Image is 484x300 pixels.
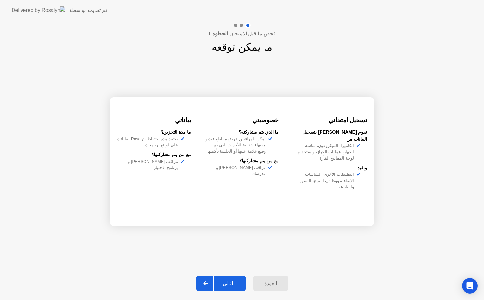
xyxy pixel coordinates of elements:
div: يمكن للمراقبين عرض مقاطع فيديو مدتها 20 ثانية للأحداث التي تم وضع علامة عليها أو الجلسة بأكملها [205,136,269,155]
button: العودة [253,276,288,291]
img: Delivered by Rosalyn [12,6,65,14]
div: ما مدة التخزين؟ [117,129,191,136]
div: مع من يتم مشاركتها؟ [117,151,191,158]
h3: خصوصيتي [205,116,279,125]
div: العودة [255,280,286,286]
div: مع من يتم مشاركتها؟ [205,157,279,164]
div: وتقيد [293,164,367,172]
h1: ما يمكن توقعه [212,39,272,55]
div: تم تقديمه بواسطة [69,6,107,14]
button: التالي [196,276,246,291]
div: التالي [214,280,244,286]
div: Open Intercom Messenger [462,278,478,294]
h3: بياناتي [117,116,191,125]
div: الكاميرا، الميكروفون، شاشة الجهاز، عمليات الجهاز، واستخدام لوحة المفاتيح/الفأرة [293,143,357,161]
div: ما الذي يتم مشاركته؟ [205,129,279,136]
div: تقوم [PERSON_NAME] بتسجيل البيانات من [293,129,367,143]
div: مراقب [PERSON_NAME] و مدرسك [205,164,269,177]
b: الخطوة 1 [208,31,228,36]
h3: تسجيل امتحاني [293,116,367,125]
h4: فحص ما قبل الامتحان: [208,30,276,38]
div: مراقب [PERSON_NAME] و برنامج الاختبار [117,158,181,171]
div: يعتمد مدة احتفاظ Rosalyn ببياناتك على لوائح برنامجك. [117,136,181,148]
div: التطبيقات الأخرى، الشاشات الإضافية ووظائف النسخ، اللصق والطباعة [293,171,357,190]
